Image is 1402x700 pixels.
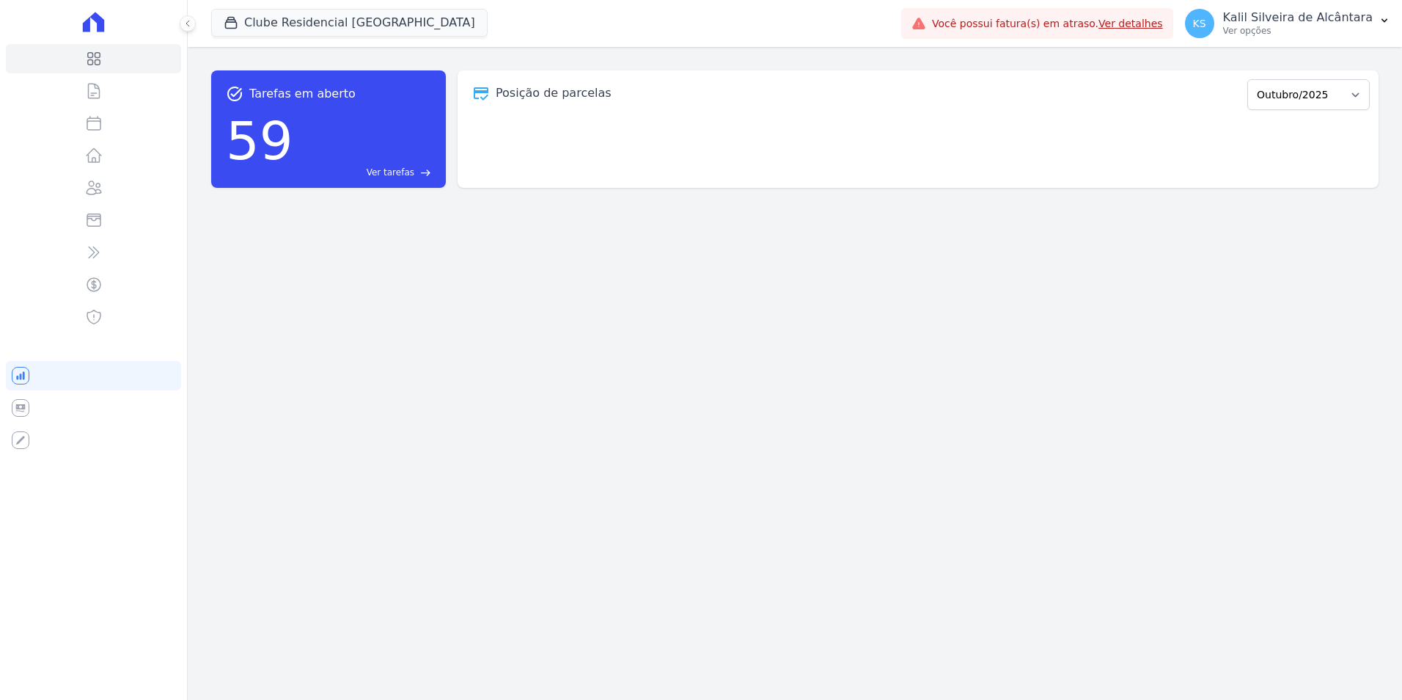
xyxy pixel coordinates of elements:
span: Ver tarefas [367,166,414,179]
button: KS Kalil Silveira de Alcântara Ver opções [1173,3,1402,44]
a: Ver detalhes [1098,18,1163,29]
span: Tarefas em aberto [249,85,356,103]
span: task_alt [226,85,243,103]
span: east [420,167,431,178]
p: Kalil Silveira de Alcântara [1223,10,1373,25]
div: 59 [226,103,293,179]
div: Posição de parcelas [496,84,612,102]
p: Ver opções [1223,25,1373,37]
span: Você possui fatura(s) em atraso. [932,16,1163,32]
a: Ver tarefas east [299,166,431,179]
button: Clube Residencial [GEOGRAPHIC_DATA] [211,9,488,37]
span: KS [1193,18,1206,29]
